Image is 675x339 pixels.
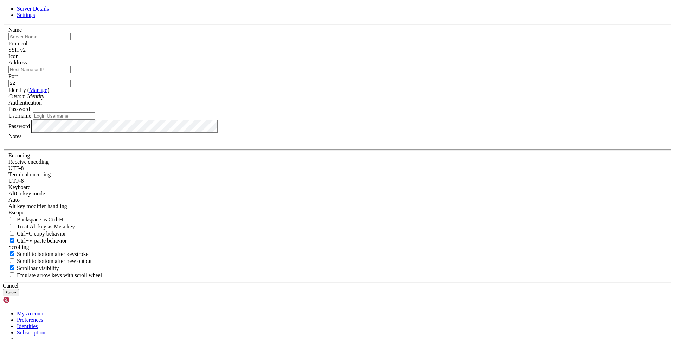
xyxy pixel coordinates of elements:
[8,184,31,190] label: Keyboard
[17,329,45,335] a: Subscription
[8,224,75,230] label: Whether the Alt key acts as a Meta key or as a distinct Alt key.
[8,152,30,158] label: Encoding
[8,251,89,257] label: Whether to scroll to the bottom on any keystroke.
[17,231,66,237] span: Ctrl+C copy behavior
[10,217,14,221] input: Backspace as Ctrl-H
[8,165,24,171] span: UTF-8
[8,190,45,196] label: Set the expected encoding for data received from the host. If the encodings do not match, visual ...
[8,272,102,278] label: When using the alternative screen buffer, and DECCKM (Application Cursor Keys) is active, mouse w...
[17,238,67,244] span: Ctrl+V paste behavior
[17,258,92,264] span: Scroll to bottom after new output
[8,106,30,112] span: Password
[17,216,63,222] span: Backspace as Ctrl-H
[17,310,45,316] a: My Account
[10,272,14,277] input: Emulate arrow keys with scroll wheel
[8,133,21,139] label: Notes
[8,113,31,119] label: Username
[8,209,24,215] span: Escape
[8,203,67,209] label: Controls how the Alt key is handled. Escape: Send an ESC prefix. 8-Bit: Add 128 to the typed char...
[8,123,30,129] label: Password
[17,317,43,323] a: Preferences
[29,87,47,93] a: Manage
[8,93,44,99] i: Custom Identity
[3,289,19,296] button: Save
[10,238,14,243] input: Ctrl+V paste behavior
[3,283,672,289] div: Cancel
[8,238,67,244] label: Ctrl+V pastes if true, sends ^V to host if false. Ctrl+Shift+V sends ^V to host if true, pastes i...
[8,265,59,271] label: The vertical scrollbar mode.
[8,106,667,112] div: Password
[8,80,71,87] input: Port Number
[27,87,49,93] span: ( )
[8,178,24,184] span: UTF-8
[8,47,26,53] span: SSH v2
[8,33,71,40] input: Server Name
[8,216,63,222] label: If true, the backspace should send BS ('\x08', aka ^H). Otherwise the backspace key should send '...
[8,231,66,237] label: Ctrl-C copies if true, send ^C to host if false. Ctrl-Shift-C sends ^C to host if true, copies if...
[8,197,667,203] div: Auto
[17,323,38,329] a: Identities
[8,66,71,73] input: Host Name or IP
[8,244,29,250] label: Scrolling
[8,197,20,203] span: Auto
[17,12,35,18] a: Settings
[33,112,95,120] input: Login Username
[8,93,667,100] div: Custom Identity
[17,265,59,271] span: Scrollbar visibility
[10,258,14,263] input: Scroll to bottom after new output
[10,265,14,270] input: Scrollbar visibility
[17,272,102,278] span: Emulate arrow keys with scroll wheel
[17,251,89,257] span: Scroll to bottom after keystroke
[3,296,43,303] img: Shellngn
[8,171,51,177] label: The default terminal encoding. ISO-2022 enables character map translations (like graphics maps). ...
[8,159,49,165] label: Set the expected encoding for data received from the host. If the encodings do not match, visual ...
[17,224,75,230] span: Treat Alt key as Meta key
[8,178,667,184] div: UTF-8
[8,100,42,106] label: Authentication
[8,27,22,33] label: Name
[8,53,18,59] label: Icon
[8,165,667,171] div: UTF-8
[10,224,14,228] input: Treat Alt key as Meta key
[8,73,18,79] label: Port
[8,59,27,65] label: Address
[8,47,667,53] div: SSH v2
[17,6,49,12] a: Server Details
[8,209,667,216] div: Escape
[10,251,14,256] input: Scroll to bottom after keystroke
[10,231,14,236] input: Ctrl+C copy behavior
[8,258,92,264] label: Scroll to bottom after new output.
[8,40,27,46] label: Protocol
[8,87,49,93] label: Identity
